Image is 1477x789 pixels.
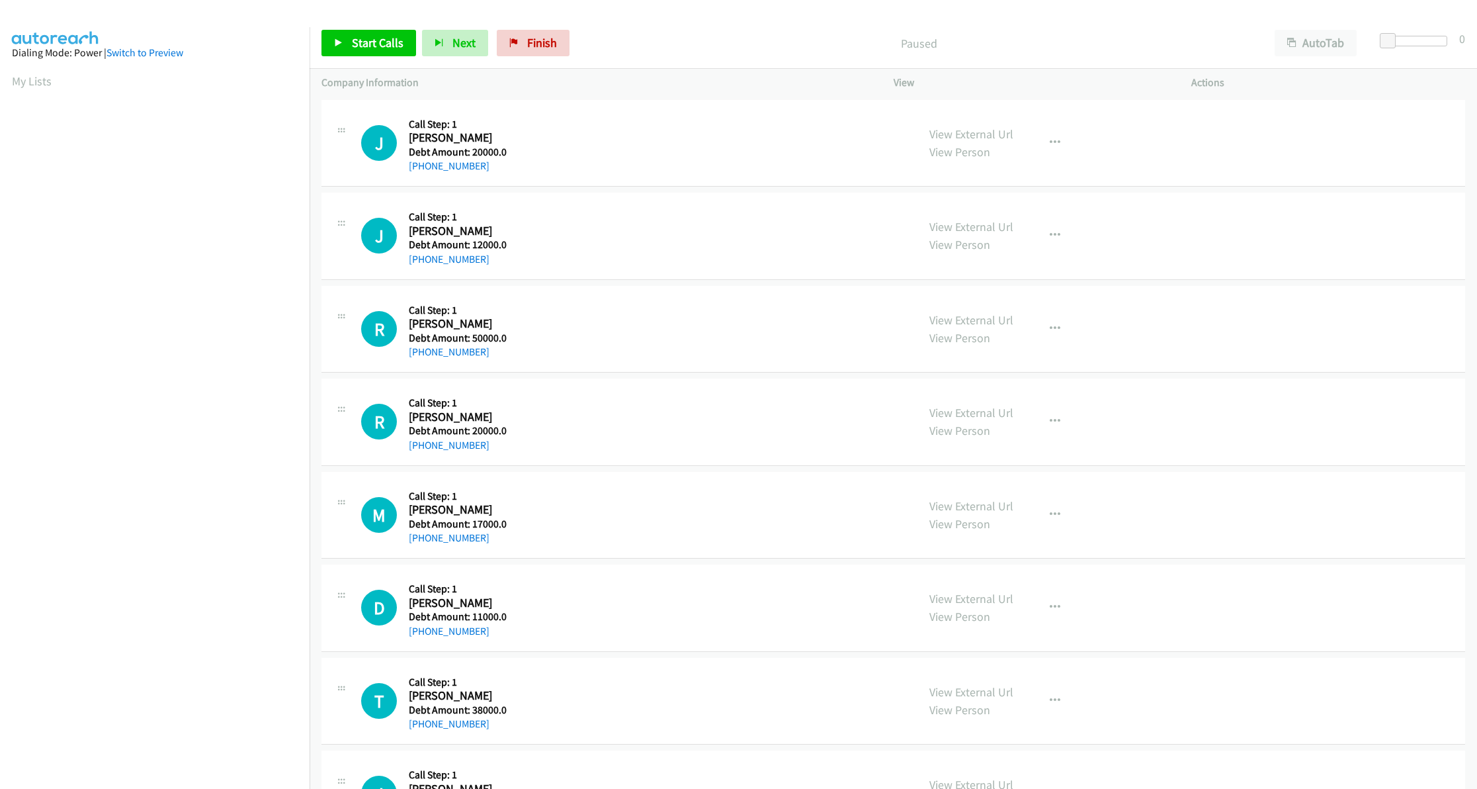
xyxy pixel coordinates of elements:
[361,218,397,254] div: The call is yet to be attempted
[409,130,509,146] h2: [PERSON_NAME]
[12,73,52,89] a: My Lists
[409,532,489,544] a: [PHONE_NUMBER]
[409,146,509,159] h5: Debt Amount: 20000.0
[12,45,298,61] div: Dialing Mode: Power |
[929,516,990,532] a: View Person
[361,218,397,254] h1: J
[361,311,397,347] div: The call is yet to be attempted
[929,126,1013,142] a: View External Url
[12,102,310,731] iframe: Dialpad
[409,118,509,131] h5: Call Step: 1
[409,396,509,410] h5: Call Step: 1
[409,596,509,611] h2: [PERSON_NAME]
[929,312,1013,328] a: View External Url
[929,219,1013,234] a: View External Url
[361,497,397,533] h1: M
[409,332,509,345] h5: Debt Amount: 50000.0
[409,210,509,224] h5: Call Step: 1
[929,144,990,160] a: View Person
[409,304,509,317] h5: Call Step: 1
[409,502,509,518] h2: [PERSON_NAME]
[929,591,1013,606] a: View External Url
[409,582,509,596] h5: Call Step: 1
[361,404,397,440] div: The call is yet to be attempted
[929,609,990,624] a: View Person
[409,704,509,717] h5: Debt Amount: 38000.0
[409,688,509,704] h2: [PERSON_NAME]
[409,238,509,252] h5: Debt Amount: 12000.0
[361,497,397,533] div: The call is yet to be attempted
[409,346,489,358] a: [PHONE_NUMBER]
[422,30,488,56] button: Next
[452,35,476,50] span: Next
[929,702,990,718] a: View Person
[409,253,489,265] a: [PHONE_NUMBER]
[409,625,489,637] a: [PHONE_NUMBER]
[497,30,570,56] a: Finish
[361,590,397,626] div: The call is yet to be attempted
[409,160,489,172] a: [PHONE_NUMBER]
[1275,30,1357,56] button: AutoTab
[409,410,509,425] h2: [PERSON_NAME]
[409,768,509,782] h5: Call Step: 1
[1459,30,1465,48] div: 0
[929,237,990,252] a: View Person
[321,75,870,91] p: Company Information
[929,684,1013,700] a: View External Url
[929,405,1013,420] a: View External Url
[409,518,509,531] h5: Debt Amount: 17000.0
[361,404,397,440] h1: R
[409,316,509,332] h2: [PERSON_NAME]
[1191,75,1465,91] p: Actions
[361,125,397,161] div: The call is yet to be attempted
[361,683,397,719] div: The call is yet to be attempted
[929,330,990,346] a: View Person
[894,75,1167,91] p: View
[929,498,1013,514] a: View External Url
[361,590,397,626] h1: D
[587,34,1251,52] p: Paused
[409,610,509,624] h5: Debt Amount: 11000.0
[409,224,509,239] h2: [PERSON_NAME]
[321,30,416,56] a: Start Calls
[409,490,509,503] h5: Call Step: 1
[361,683,397,719] h1: T
[527,35,557,50] span: Finish
[409,718,489,730] a: [PHONE_NUMBER]
[361,311,397,347] h1: R
[106,46,183,59] a: Switch to Preview
[352,35,403,50] span: Start Calls
[1386,36,1447,46] div: Delay between calls (in seconds)
[409,424,509,438] h5: Debt Amount: 20000.0
[409,676,509,689] h5: Call Step: 1
[929,423,990,438] a: View Person
[361,125,397,161] h1: J
[409,439,489,451] a: [PHONE_NUMBER]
